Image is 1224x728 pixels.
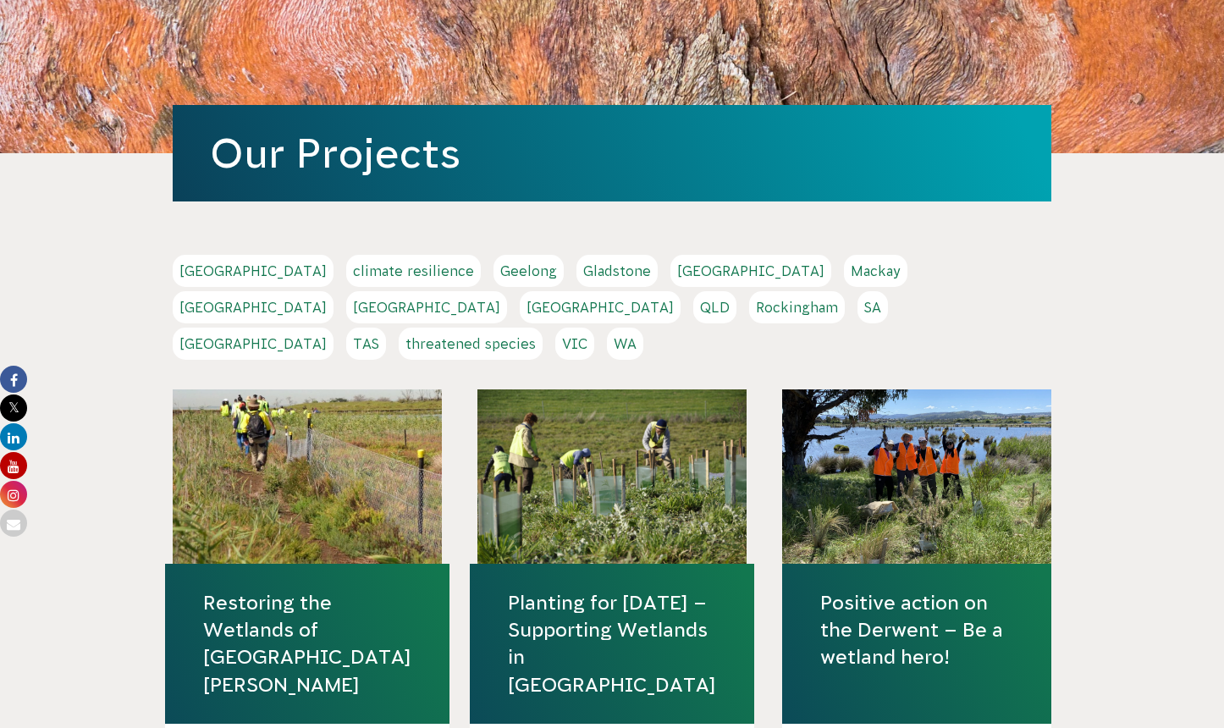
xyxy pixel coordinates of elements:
[749,291,845,323] a: Rockingham
[693,291,736,323] a: QLD
[607,328,643,360] a: WA
[576,255,658,287] a: Gladstone
[346,291,507,323] a: [GEOGRAPHIC_DATA]
[346,255,481,287] a: climate resilience
[820,589,1013,671] a: Positive action on the Derwent – Be a wetland hero!
[210,130,460,176] a: Our Projects
[493,255,564,287] a: Geelong
[203,589,411,698] a: Restoring the Wetlands of [GEOGRAPHIC_DATA][PERSON_NAME]
[508,589,716,698] a: Planting for [DATE] – Supporting Wetlands in [GEOGRAPHIC_DATA]
[346,328,386,360] a: TAS
[173,255,334,287] a: [GEOGRAPHIC_DATA]
[844,255,907,287] a: Mackay
[670,255,831,287] a: [GEOGRAPHIC_DATA]
[857,291,888,323] a: SA
[555,328,594,360] a: VIC
[173,291,334,323] a: [GEOGRAPHIC_DATA]
[399,328,543,360] a: threatened species
[520,291,681,323] a: [GEOGRAPHIC_DATA]
[173,328,334,360] a: [GEOGRAPHIC_DATA]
